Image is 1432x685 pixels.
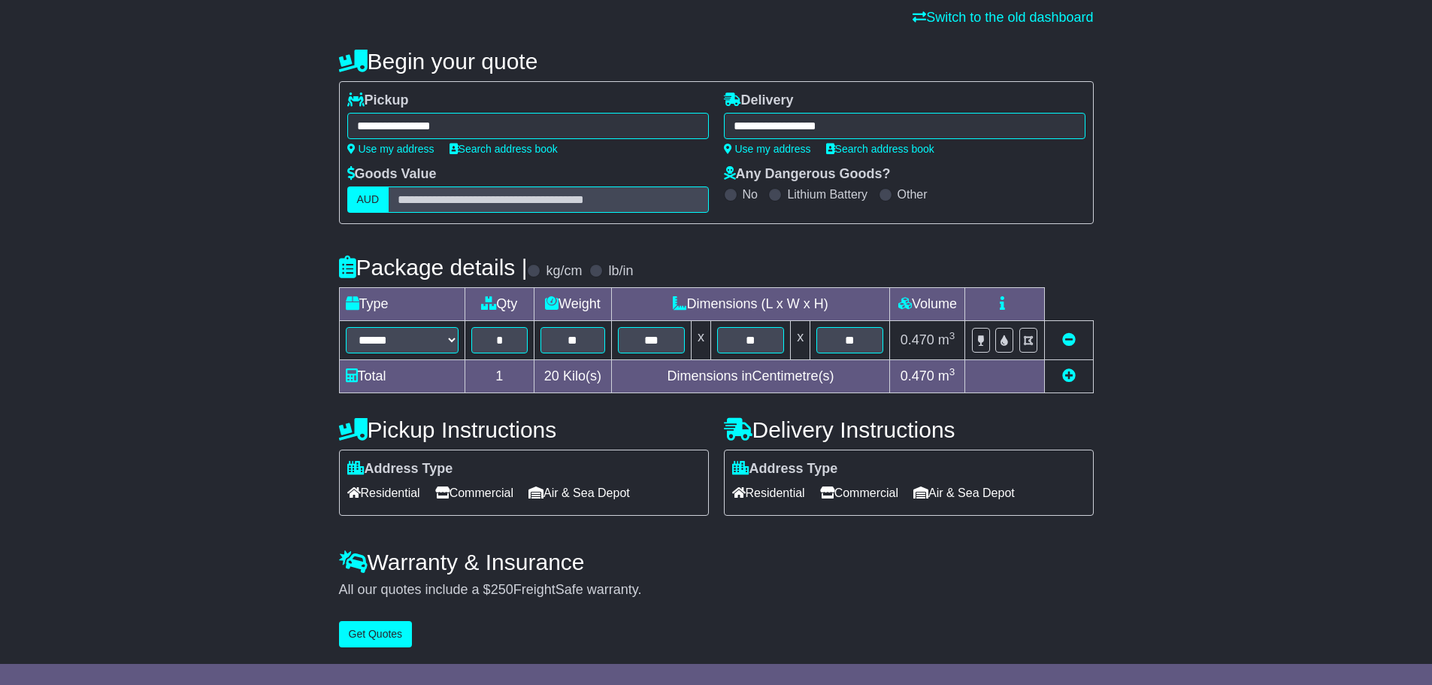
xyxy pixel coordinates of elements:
h4: Package details | [339,255,528,280]
label: Goods Value [347,166,437,183]
label: Delivery [724,92,794,109]
a: Search address book [826,143,934,155]
span: m [938,332,955,347]
span: 250 [491,582,513,597]
span: Air & Sea Depot [528,481,630,505]
td: 1 [465,360,534,393]
label: AUD [347,186,389,213]
label: No [743,187,758,202]
button: Get Quotes [339,621,413,647]
a: Use my address [724,143,811,155]
td: Total [339,360,465,393]
td: Dimensions (L x W x H) [611,288,890,321]
td: Volume [890,288,965,321]
h4: Begin your quote [339,49,1094,74]
h4: Pickup Instructions [339,417,709,442]
div: All our quotes include a $ FreightSafe warranty. [339,582,1094,599]
label: Address Type [347,461,453,477]
a: Add new item [1062,368,1076,383]
sup: 3 [949,330,955,341]
td: Qty [465,288,534,321]
td: Type [339,288,465,321]
a: Switch to the old dashboard [913,10,1093,25]
label: lb/in [608,263,633,280]
a: Search address book [450,143,558,155]
span: Residential [347,481,420,505]
a: Use my address [347,143,434,155]
label: Pickup [347,92,409,109]
td: Weight [534,288,612,321]
span: 20 [544,368,559,383]
sup: 3 [949,366,955,377]
h4: Delivery Instructions [724,417,1094,442]
span: Commercial [820,481,898,505]
span: 0.470 [901,368,934,383]
label: kg/cm [546,263,582,280]
label: Address Type [732,461,838,477]
a: Remove this item [1062,332,1076,347]
h4: Warranty & Insurance [339,550,1094,574]
td: Kilo(s) [534,360,612,393]
span: Air & Sea Depot [913,481,1015,505]
label: Any Dangerous Goods? [724,166,891,183]
label: Lithium Battery [787,187,867,202]
span: Residential [732,481,805,505]
td: x [691,321,710,360]
td: Dimensions in Centimetre(s) [611,360,890,393]
td: x [791,321,810,360]
span: m [938,368,955,383]
span: Commercial [435,481,513,505]
span: 0.470 [901,332,934,347]
label: Other [898,187,928,202]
